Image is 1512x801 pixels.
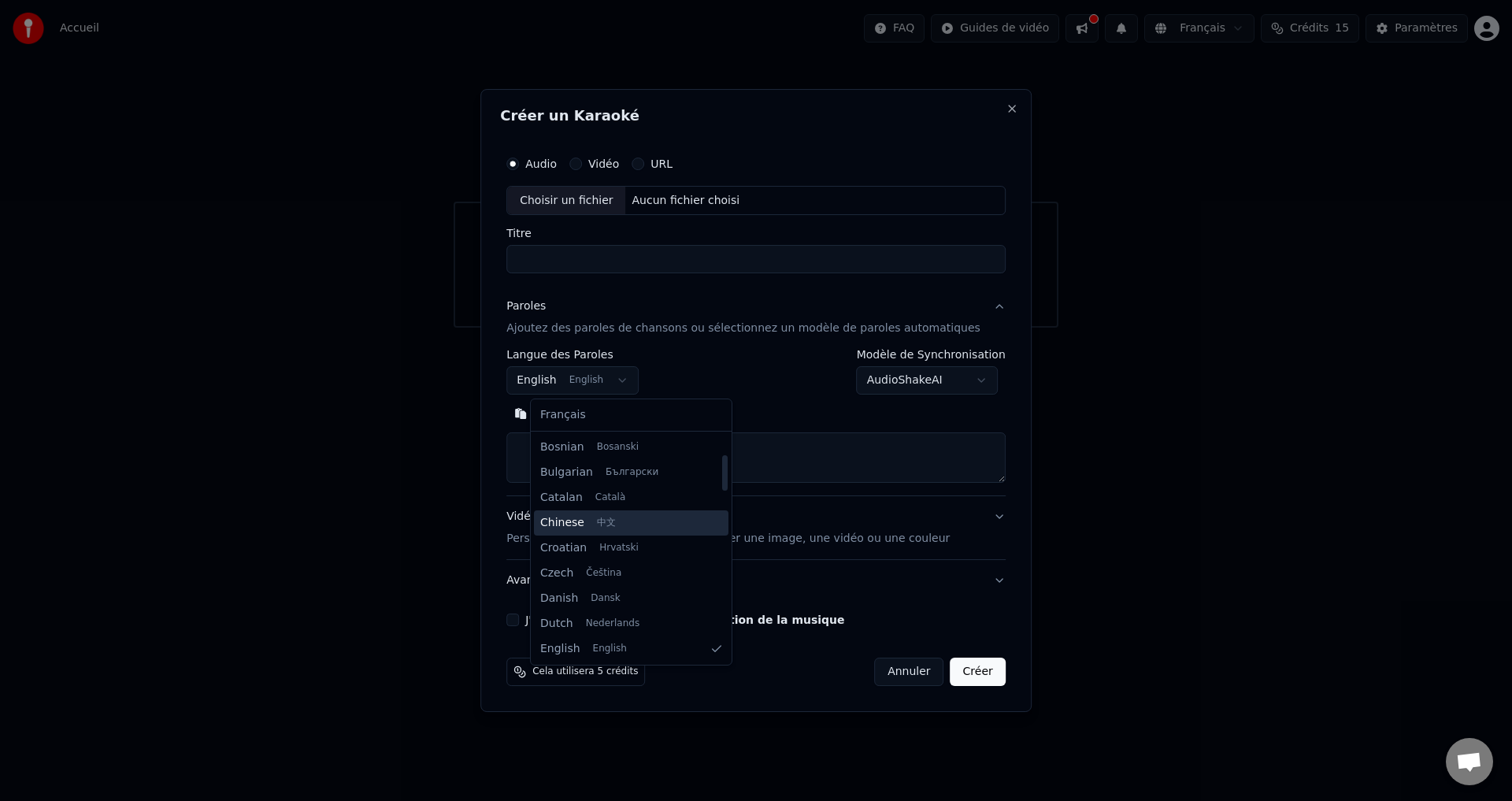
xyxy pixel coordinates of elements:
span: Bosnian [540,439,584,455]
span: Bosanski [597,441,639,454]
span: Croatian [540,540,587,556]
span: Čeština [586,567,621,580]
span: 中文 [597,517,616,529]
span: Dutch [540,616,573,632]
span: Français [540,407,586,423]
span: English [593,643,627,655]
span: Català [595,491,625,504]
span: Dansk [591,592,620,605]
span: English [540,641,580,657]
span: Nederlands [586,617,639,630]
span: Catalan [540,490,583,506]
span: Bulgarian [540,465,593,480]
span: Български [606,466,658,479]
span: Chinese [540,515,584,531]
span: Hrvatski [599,542,639,554]
span: Danish [540,591,578,606]
span: Czech [540,566,573,581]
